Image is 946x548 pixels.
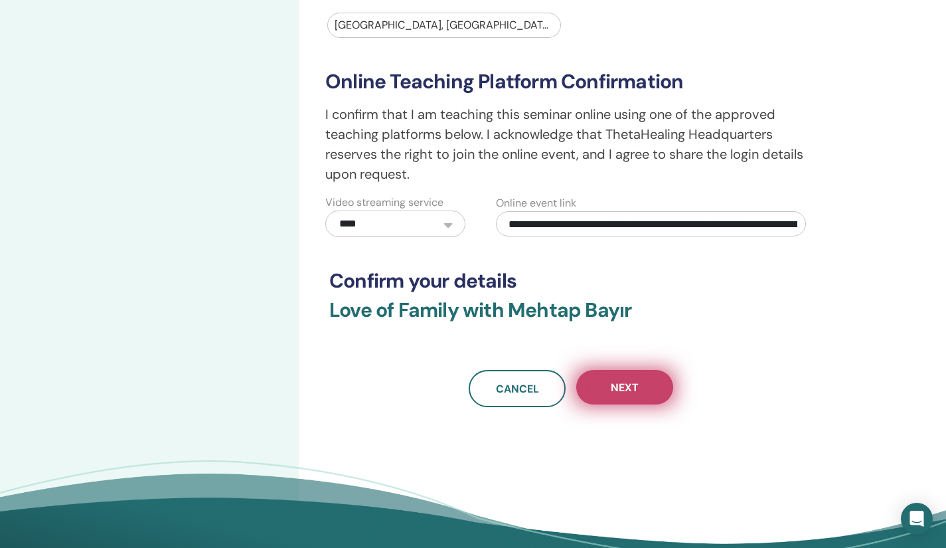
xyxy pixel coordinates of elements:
[325,70,817,94] h3: Online Teaching Platform Confirmation
[329,269,813,293] h3: Confirm your details
[576,370,673,405] button: Next
[496,195,576,211] label: Online event link
[325,195,443,211] label: Video streaming service
[496,382,539,396] span: Cancel
[901,503,933,535] div: Open Intercom Messenger
[325,104,817,184] p: I confirm that I am teaching this seminar online using one of the approved teaching platforms bel...
[611,381,639,395] span: Next
[469,370,566,407] a: Cancel
[329,298,813,338] h3: Love of Family with Mehtap Bayır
